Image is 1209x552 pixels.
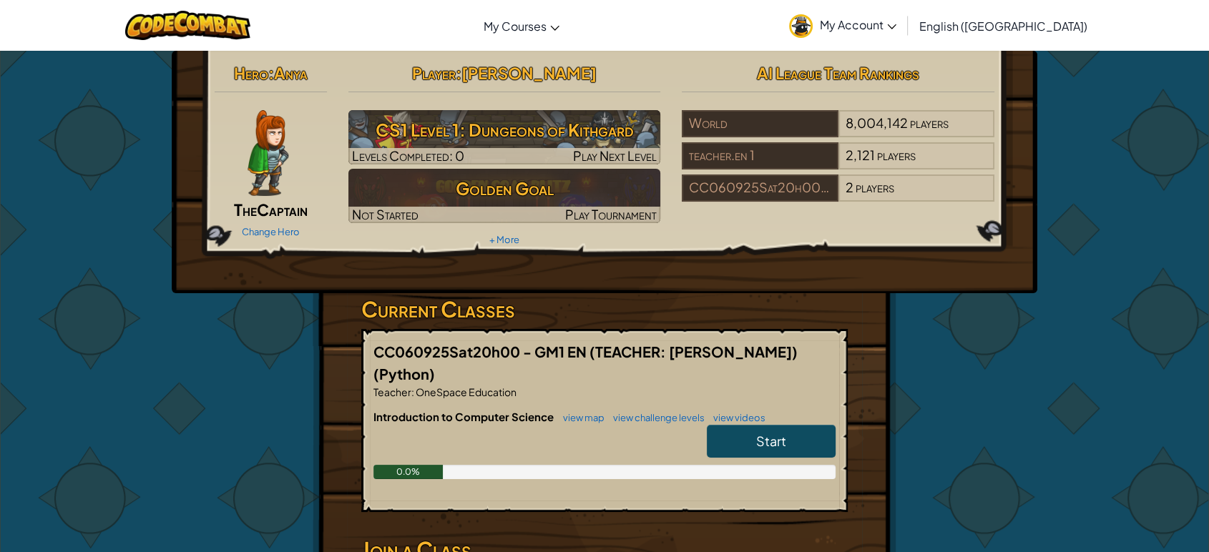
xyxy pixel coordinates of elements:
[476,6,567,45] a: My Courses
[348,110,661,164] a: Play Next Level
[682,124,994,140] a: World8,004,142players
[782,3,904,48] a: My Account
[373,385,411,398] span: Teacher
[606,412,705,423] a: view challenge levels
[682,174,838,202] div: CC060925Sat20h00 - GM1 EN (TEACHER: [PERSON_NAME])
[912,6,1095,45] a: English ([GEOGRAPHIC_DATA])
[820,17,896,32] span: My Account
[461,63,597,83] span: [PERSON_NAME]
[373,410,556,423] span: Introduction to Computer Science
[756,433,786,449] span: Start
[352,147,464,164] span: Levels Completed: 0
[919,19,1087,34] span: English ([GEOGRAPHIC_DATA])
[682,142,838,169] div: teacher.en 1
[361,293,848,325] h3: Current Classes
[565,206,657,222] span: Play Tournament
[348,169,661,223] a: Golden GoalNot StartedPlay Tournament
[274,63,308,83] span: Anya
[573,147,657,164] span: Play Next Level
[268,63,274,83] span: :
[352,206,418,222] span: Not Started
[682,110,838,137] div: World
[348,114,661,146] h3: CS1 Level 1: Dungeons of Kithgard
[910,114,949,131] span: players
[348,172,661,204] h3: Golden Goal
[846,147,875,163] span: 2,121
[846,179,853,195] span: 2
[846,114,908,131] span: 8,004,142
[373,342,798,360] span: CC060925Sat20h00 - GM1 EN (TEACHER: [PERSON_NAME])
[257,199,308,220] span: Captain
[242,226,300,237] a: Change Hero
[412,63,456,83] span: Player
[484,19,547,34] span: My Courses
[877,147,916,163] span: players
[706,412,765,423] a: view videos
[373,465,443,479] div: 0.0%
[682,156,994,172] a: teacher.en 12,121players
[411,385,414,398] span: :
[373,365,435,383] span: (Python)
[234,63,268,83] span: Hero
[248,110,288,196] img: captain-pose.png
[234,199,257,220] span: The
[414,385,517,398] span: OneSpace Education
[125,11,250,40] img: CodeCombat logo
[682,188,994,204] a: CC060925Sat20h00 - GM1 EN (TEACHER: [PERSON_NAME])2players
[757,63,919,83] span: AI League Team Rankings
[348,169,661,223] img: Golden Goal
[856,179,894,195] span: players
[489,234,519,245] a: + More
[456,63,461,83] span: :
[348,110,661,164] img: CS1 Level 1: Dungeons of Kithgard
[789,14,813,38] img: avatar
[556,412,604,423] a: view map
